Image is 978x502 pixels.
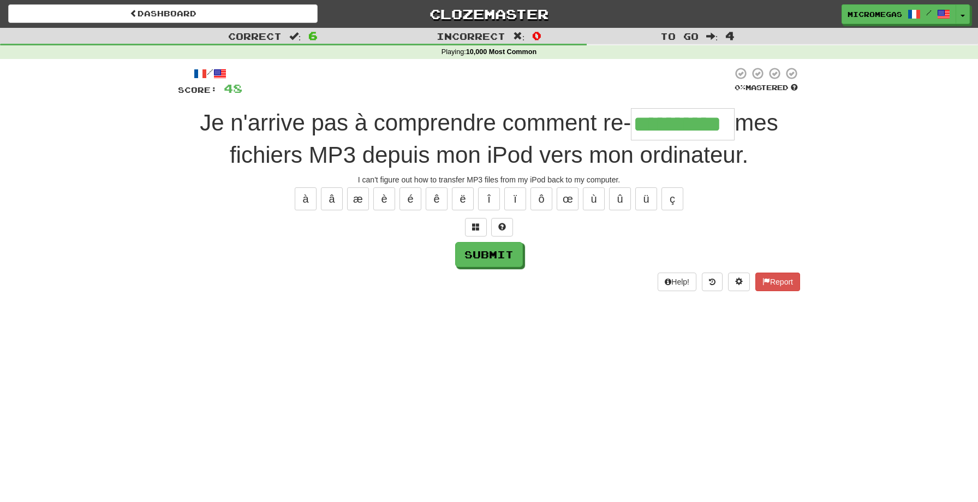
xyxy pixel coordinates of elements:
span: 4 [725,29,735,42]
span: Je n'arrive pas à comprendre comment re- [200,110,631,135]
span: 48 [224,81,242,95]
span: / [926,9,932,16]
div: Mastered [732,83,800,93]
button: ê [426,187,448,210]
button: ë [452,187,474,210]
button: è [373,187,395,210]
span: 0 [532,29,541,42]
button: Single letter hint - you only get 1 per sentence and score half the points! alt+h [491,218,513,237]
span: : [706,32,718,41]
button: Help! [658,273,696,291]
span: mes fichiers MP3 depuis mon iPod vers mon ordinateur. [230,110,778,168]
button: ù [583,187,605,210]
button: ï [504,187,526,210]
span: 0 % [735,83,746,92]
div: I can't figure out how to transfer MP3 files from my iPod back to my computer. [178,174,800,185]
button: Switch sentence to multiple choice alt+p [465,218,487,237]
span: Correct [228,31,282,42]
strong: 10,000 Most Common [466,48,536,56]
button: â [321,187,343,210]
span: To go [660,31,699,42]
span: 6 [308,29,318,42]
button: ü [635,187,657,210]
span: microMEGAS [848,9,902,19]
button: é [399,187,421,210]
span: : [513,32,525,41]
a: Clozemaster [334,4,643,23]
button: ç [661,187,683,210]
span: : [289,32,301,41]
button: î [478,187,500,210]
button: æ [347,187,369,210]
span: Score: [178,85,217,95]
button: à [295,187,317,210]
span: Incorrect [437,31,505,42]
a: microMEGAS / [842,4,956,24]
button: œ [557,187,579,210]
button: Report [755,273,800,291]
button: Round history (alt+y) [702,273,723,291]
button: Submit [455,242,523,267]
button: ô [530,187,552,210]
a: Dashboard [8,4,318,23]
button: û [609,187,631,210]
div: / [178,67,242,80]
